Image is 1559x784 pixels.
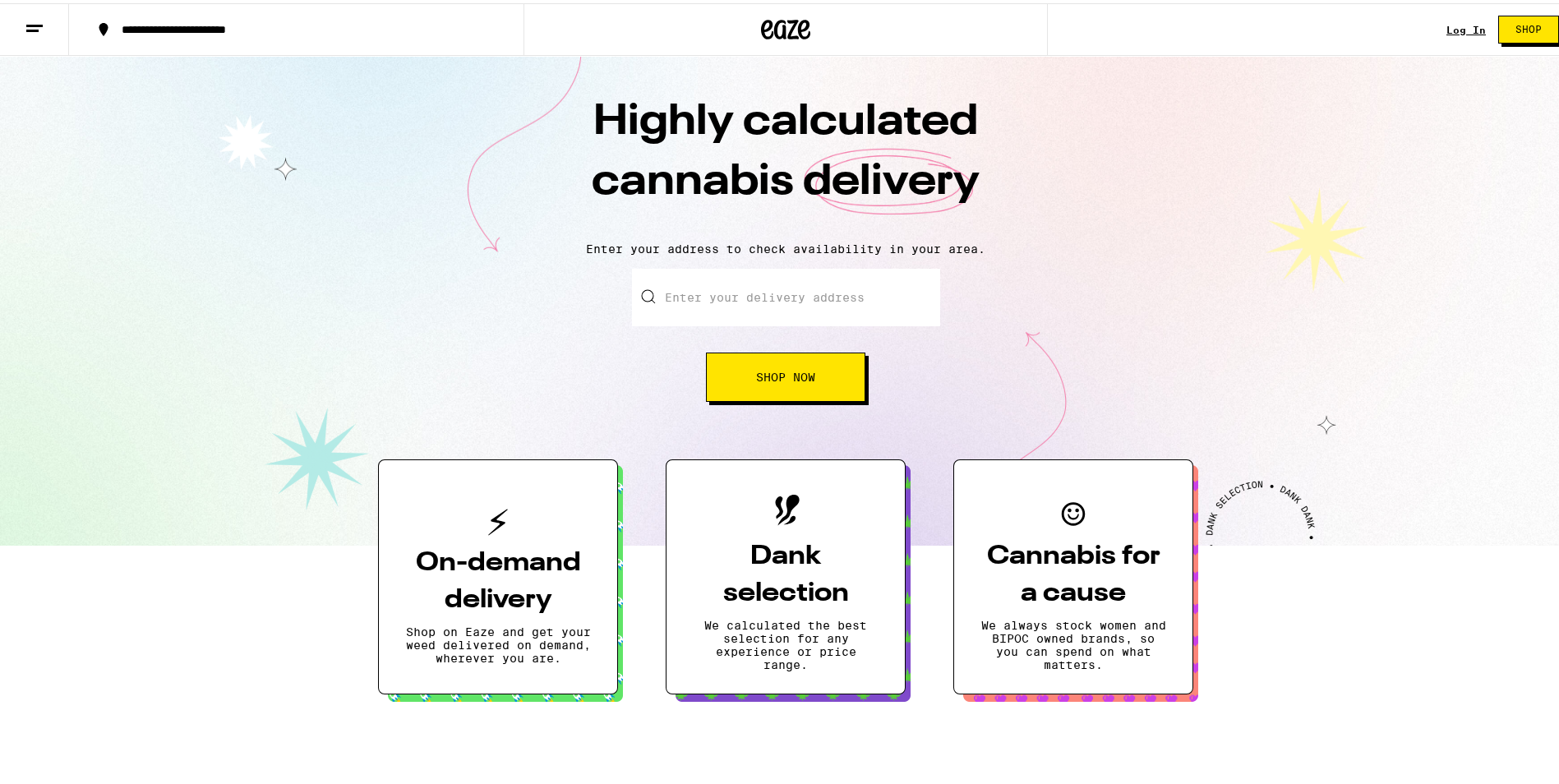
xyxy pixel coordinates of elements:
p: Enter your address to check availability in your area. [16,239,1555,252]
p: We always stock women and BIPOC owned brands, so you can spend on what matters. [980,616,1166,668]
button: Shop Now [706,349,865,399]
h3: Dank selection [693,535,879,609]
h3: On-demand delivery [405,542,591,616]
a: Log In [1446,21,1486,32]
button: Dank selectionWe calculated the best selection for any experience or price range. [666,456,906,691]
h1: Highly calculated cannabis delivery [498,90,1073,226]
p: We calculated the best selection for any experience or price range. [693,616,879,668]
h3: Cannabis for a cause [980,535,1166,609]
button: On-demand deliveryShop on Eaze and get your weed delivered on demand, wherever you are. [378,456,618,691]
span: Shop Now [756,368,815,380]
input: Enter your delivery address [632,265,940,323]
button: Cannabis for a causeWe always stock women and BIPOC owned brands, so you can spend on what matters. [953,456,1193,691]
button: Shop [1498,12,1559,40]
span: Hi. Need any help? [10,12,118,25]
span: Shop [1515,21,1542,31]
p: Shop on Eaze and get your weed delivered on demand, wherever you are. [405,622,591,662]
